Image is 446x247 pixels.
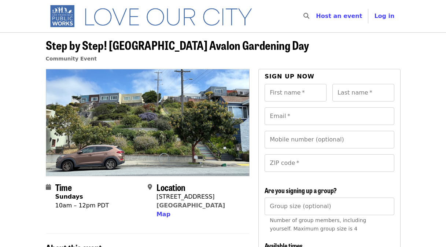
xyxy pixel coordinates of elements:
[316,12,362,19] a: Host an event
[374,12,394,19] span: Log in
[55,193,83,200] strong: Sundays
[265,73,314,80] span: Sign up now
[265,107,394,125] input: Email
[46,184,51,191] i: calendar icon
[46,69,250,176] img: Step by Step! Athens Avalon Gardening Day organized by SF Public Works
[55,181,72,193] span: Time
[156,210,170,219] button: Map
[55,201,109,210] div: 10am – 12pm PDT
[46,36,309,54] span: Step by Step! [GEOGRAPHIC_DATA] Avalon Gardening Day
[303,12,309,19] i: search icon
[270,217,366,232] span: Number of group members, including yourself. Maximum group size is 4
[156,181,185,193] span: Location
[314,7,320,25] input: Search
[368,9,400,23] button: Log in
[265,154,394,172] input: ZIP code
[332,84,394,102] input: Last name
[265,198,394,215] input: [object Object]
[156,192,225,201] div: [STREET_ADDRESS]
[265,84,327,102] input: First name
[46,56,97,62] a: Community Event
[265,131,394,148] input: Mobile number (optional)
[46,4,263,28] img: SF Public Works - Home
[156,211,170,218] span: Map
[265,185,337,195] span: Are you signing up a group?
[148,184,152,191] i: map-marker-alt icon
[156,202,225,209] a: [GEOGRAPHIC_DATA]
